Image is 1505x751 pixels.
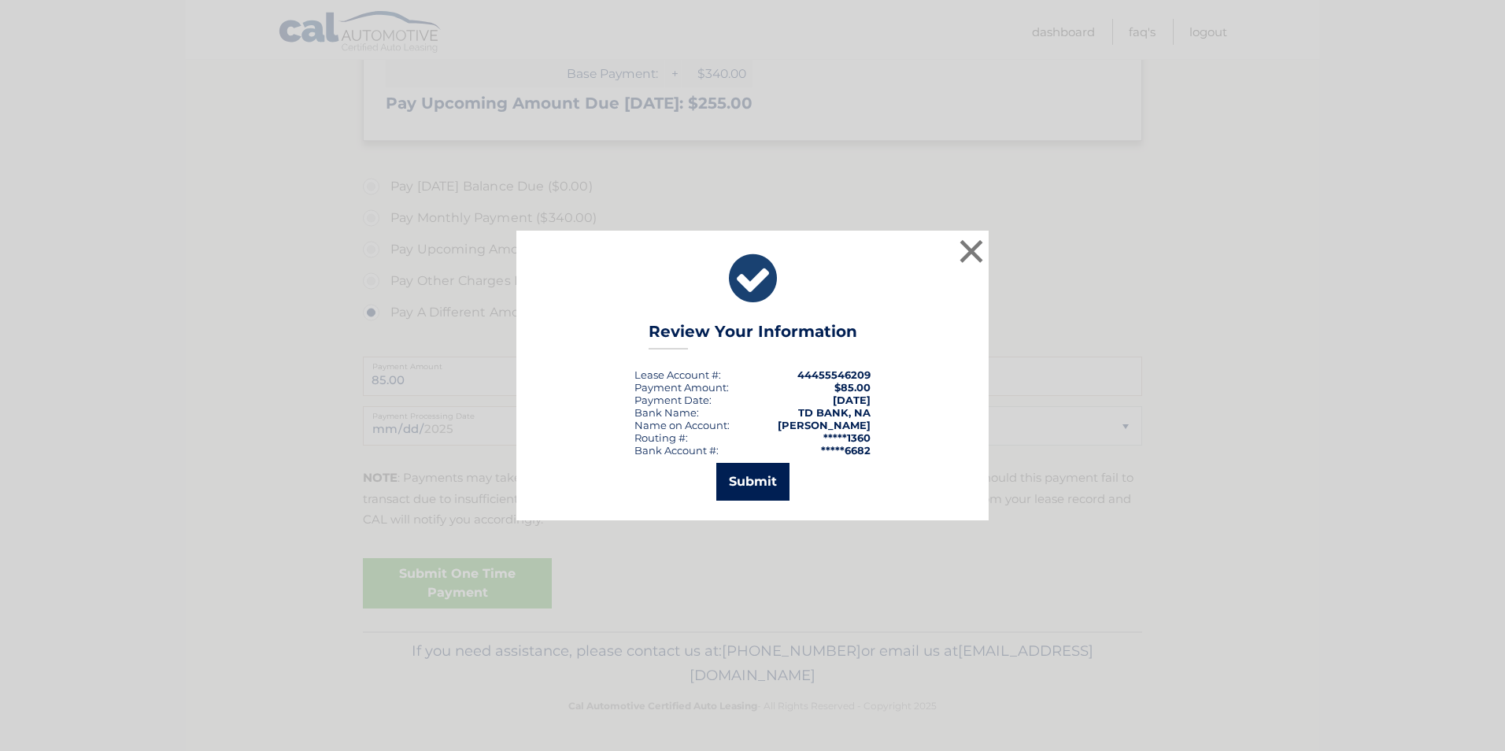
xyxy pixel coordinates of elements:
div: Name on Account: [634,419,730,431]
div: : [634,394,712,406]
button: × [956,235,987,267]
div: Payment Amount: [634,381,729,394]
div: Bank Name: [634,406,699,419]
div: Bank Account #: [634,444,719,457]
div: Routing #: [634,431,688,444]
h3: Review Your Information [649,322,857,350]
div: Lease Account #: [634,368,721,381]
span: Payment Date [634,394,709,406]
strong: TD BANK, NA [798,406,871,419]
strong: [PERSON_NAME] [778,419,871,431]
span: $85.00 [834,381,871,394]
button: Submit [716,463,789,501]
span: [DATE] [833,394,871,406]
strong: 44455546209 [797,368,871,381]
